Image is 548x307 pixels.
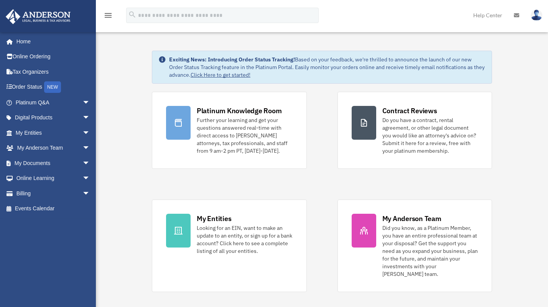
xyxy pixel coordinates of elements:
a: Click Here to get started! [191,71,250,78]
a: Digital Productsarrow_drop_down [5,110,102,125]
a: My Anderson Teamarrow_drop_down [5,140,102,156]
span: arrow_drop_down [82,186,98,201]
i: search [128,10,137,19]
span: arrow_drop_down [82,110,98,126]
span: arrow_drop_down [82,140,98,156]
a: Home [5,34,98,49]
a: Tax Organizers [5,64,102,79]
div: Platinum Knowledge Room [197,106,282,116]
a: Contract Reviews Do you have a contract, rental agreement, or other legal document you would like... [337,92,492,169]
a: Platinum Q&Aarrow_drop_down [5,95,102,110]
i: menu [104,11,113,20]
div: Do you have a contract, rental agreement, or other legal document you would like an attorney's ad... [382,116,478,155]
a: Online Ordering [5,49,102,64]
div: Looking for an EIN, want to make an update to an entity, or sign up for a bank account? Click her... [197,224,293,255]
a: Online Learningarrow_drop_down [5,171,102,186]
img: User Pic [531,10,542,21]
a: Billingarrow_drop_down [5,186,102,201]
div: Did you know, as a Platinum Member, you have an entire professional team at your disposal? Get th... [382,224,478,278]
div: My Entities [197,214,231,223]
span: arrow_drop_down [82,171,98,187]
a: My Anderson Team Did you know, as a Platinum Member, you have an entire professional team at your... [337,200,492,292]
a: My Documentsarrow_drop_down [5,155,102,171]
div: Based on your feedback, we're thrilled to announce the launch of our new Order Status Tracking fe... [169,56,485,79]
a: menu [104,13,113,20]
strong: Exciting News: Introducing Order Status Tracking! [169,56,295,63]
span: arrow_drop_down [82,95,98,111]
a: My Entities Looking for an EIN, want to make an update to an entity, or sign up for a bank accoun... [152,200,307,292]
span: arrow_drop_down [82,125,98,141]
a: Platinum Knowledge Room Further your learning and get your questions answered real-time with dire... [152,92,307,169]
img: Anderson Advisors Platinum Portal [3,9,73,24]
div: Contract Reviews [382,106,437,116]
div: My Anderson Team [382,214,441,223]
a: My Entitiesarrow_drop_down [5,125,102,140]
div: Further your learning and get your questions answered real-time with direct access to [PERSON_NAM... [197,116,293,155]
span: arrow_drop_down [82,155,98,171]
a: Order StatusNEW [5,79,102,95]
a: Events Calendar [5,201,102,216]
div: NEW [44,81,61,93]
